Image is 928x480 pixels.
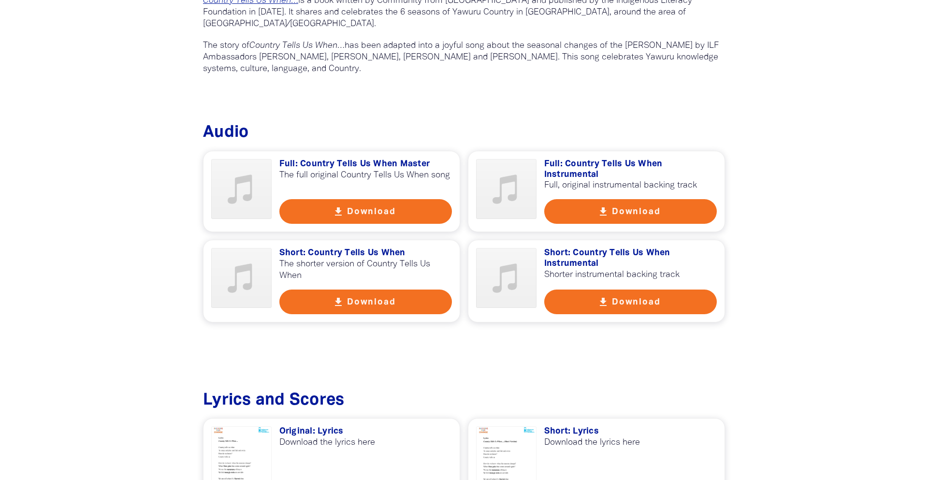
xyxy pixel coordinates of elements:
[333,206,344,218] i: get_app
[544,248,717,269] h3: Short: Country Tells Us When Instrumental
[249,42,345,50] em: Country Tells Us When…
[279,248,452,259] h3: Short: Country Tells Us When
[203,40,725,75] p: The story of has been adapted into a joyful song about the seasonal changes of the [PERSON_NAME] ...
[279,290,452,314] button: get_app Download
[544,290,717,314] button: get_app Download
[279,199,452,224] button: get_app Download
[279,159,452,170] h3: Full: Country Tells Us When Master
[203,393,344,408] span: Lyrics and Score﻿s
[597,206,609,218] i: get_app
[203,125,248,140] span: Audio
[333,296,344,308] i: get_app
[544,159,717,180] h3: Full: Country Tells Us When Instrumental
[544,426,717,437] h3: Short: Lyrics
[544,199,717,224] button: get_app Download
[597,296,609,308] i: get_app
[279,426,452,437] h3: Original: Lyrics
